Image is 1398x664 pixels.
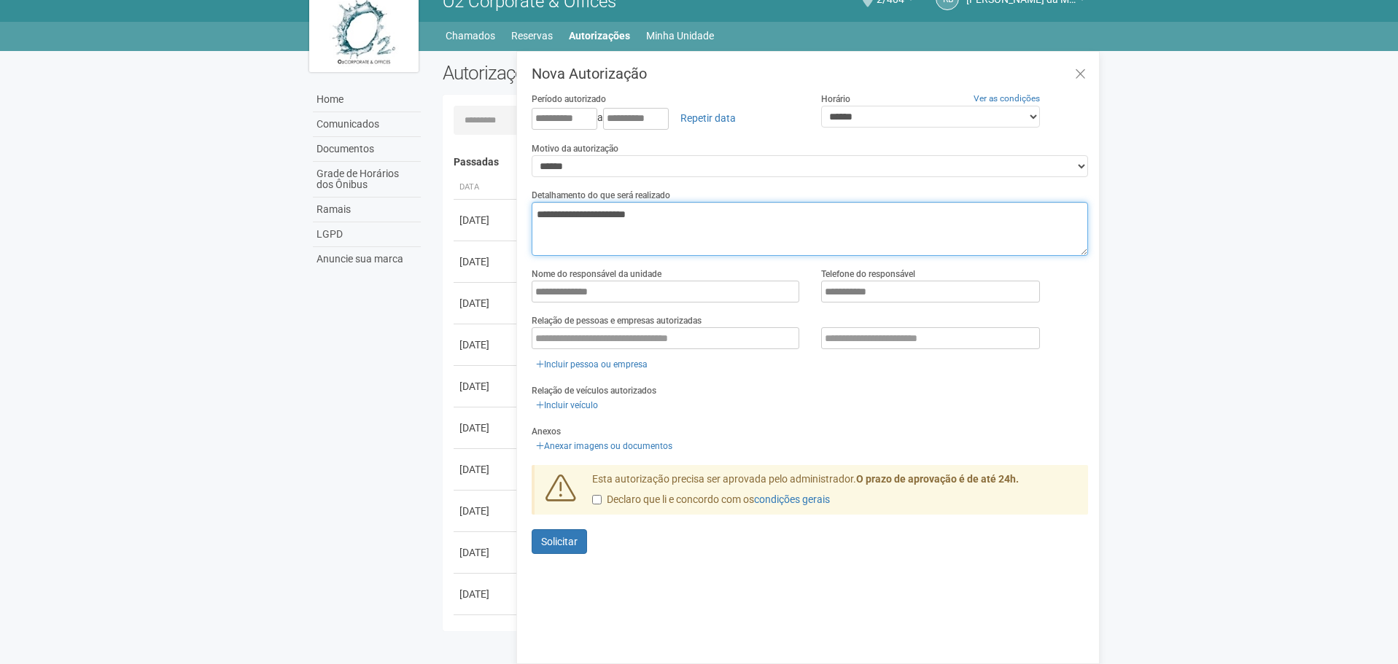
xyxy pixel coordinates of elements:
[581,472,1089,515] div: Esta autorização precisa ser aprovada pelo administrador.
[532,314,702,327] label: Relação de pessoas e empresas autorizadas
[532,142,618,155] label: Motivo da autorização
[532,529,587,554] button: Solicitar
[459,545,513,560] div: [DATE]
[313,112,421,137] a: Comunicados
[592,495,602,504] input: Declaro que li e concordo com oscondições gerais
[532,189,670,202] label: Detalhamento do que será realizado
[313,162,421,198] a: Grade de Horários dos Ônibus
[532,66,1088,81] h3: Nova Autorização
[511,26,553,46] a: Reservas
[459,337,513,352] div: [DATE]
[459,504,513,518] div: [DATE]
[532,106,799,130] div: a
[459,421,513,435] div: [DATE]
[313,222,421,247] a: LGPD
[454,157,1079,168] h4: Passadas
[459,254,513,269] div: [DATE]
[569,26,630,46] a: Autorizações
[856,473,1019,485] strong: O prazo de aprovação é de até 24h.
[446,26,495,46] a: Chamados
[459,462,513,477] div: [DATE]
[313,247,421,271] a: Anuncie sua marca
[532,356,652,372] a: Incluir pessoa ou empresa
[532,397,602,413] a: Incluir veículo
[754,493,830,505] a: condições gerais
[821,267,915,281] label: Telefone do responsável
[454,176,519,200] th: Data
[313,137,421,162] a: Documentos
[532,425,561,438] label: Anexos
[974,93,1040,103] a: Ver as condições
[313,198,421,222] a: Ramais
[532,438,677,454] a: Anexar imagens ou documentos
[459,587,513,601] div: [DATE]
[532,93,606,106] label: Período autorizado
[443,62,755,84] h2: Autorizações
[459,296,513,310] div: [DATE]
[541,536,578,547] span: Solicitar
[313,87,421,112] a: Home
[459,379,513,394] div: [DATE]
[671,106,745,130] a: Repetir data
[532,267,661,281] label: Nome do responsável da unidade
[821,93,850,106] label: Horário
[592,493,830,507] label: Declaro que li e concordo com os
[532,384,656,397] label: Relação de veículos autorizados
[459,213,513,227] div: [DATE]
[646,26,714,46] a: Minha Unidade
